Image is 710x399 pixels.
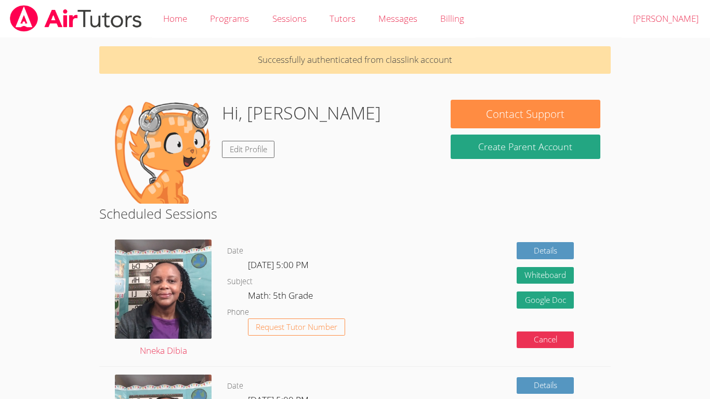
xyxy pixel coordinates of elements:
button: Request Tutor Number [248,318,345,336]
img: default.png [110,100,214,204]
button: Create Parent Account [451,135,600,159]
h2: Scheduled Sessions [99,204,611,223]
a: Google Doc [517,291,574,309]
dt: Subject [227,275,253,288]
span: Request Tutor Number [256,323,337,331]
p: Successfully authenticated from classlink account [99,46,611,74]
button: Whiteboard [517,267,574,284]
img: Selfie2.jpg [115,240,212,339]
button: Cancel [517,331,574,349]
dt: Date [227,245,243,258]
span: Messages [378,12,417,24]
a: Edit Profile [222,141,275,158]
dd: Math: 5th Grade [248,288,315,306]
span: [DATE] 5:00 PM [248,259,309,271]
img: airtutors_banner-c4298cdbf04f3fff15de1276eac7730deb9818008684d7c2e4769d2f7ddbe033.png [9,5,143,32]
button: Contact Support [451,100,600,128]
dt: Phone [227,306,249,319]
a: Details [517,242,574,259]
dt: Date [227,380,243,393]
a: Nneka Dibia [115,240,212,358]
h1: Hi, [PERSON_NAME] [222,100,381,126]
a: Details [517,377,574,394]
